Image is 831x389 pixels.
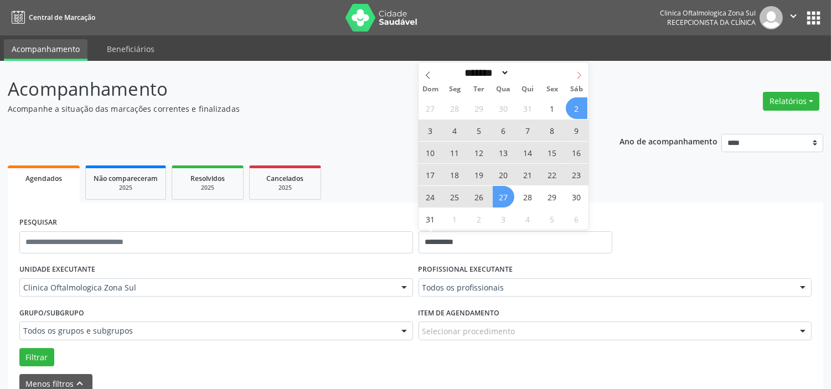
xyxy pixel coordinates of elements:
[492,86,516,93] span: Qua
[420,97,441,119] span: Julho 27, 2025
[443,86,467,93] span: Seg
[29,13,95,22] span: Central de Marcação
[468,208,490,230] span: Setembro 2, 2025
[257,184,313,192] div: 2025
[444,208,466,230] span: Setembro 1, 2025
[444,97,466,119] span: Julho 28, 2025
[620,134,718,148] p: Ano de acompanhamento
[493,142,514,163] span: Agosto 13, 2025
[190,174,225,183] span: Resolvidos
[541,142,563,163] span: Agosto 15, 2025
[8,8,95,27] a: Central de Marcação
[4,39,87,61] a: Acompanhamento
[493,164,514,185] span: Agosto 20, 2025
[517,142,539,163] span: Agosto 14, 2025
[493,120,514,141] span: Agosto 6, 2025
[763,92,819,111] button: Relatórios
[515,86,540,93] span: Qui
[517,186,539,208] span: Agosto 28, 2025
[19,261,95,278] label: UNIDADE EXECUTANTE
[566,208,587,230] span: Setembro 6, 2025
[760,6,783,29] img: img
[23,325,390,336] span: Todos os grupos e subgrupos
[19,304,84,321] label: Grupo/Subgrupo
[541,97,563,119] span: Agosto 1, 2025
[493,97,514,119] span: Julho 30, 2025
[517,120,539,141] span: Agosto 7, 2025
[19,348,54,367] button: Filtrar
[517,97,539,119] span: Julho 31, 2025
[517,164,539,185] span: Agosto 21, 2025
[541,164,563,185] span: Agosto 22, 2025
[420,164,441,185] span: Agosto 17, 2025
[660,8,756,18] div: Clinica Oftalmologica Zona Sul
[419,304,500,321] label: Item de agendamento
[468,120,490,141] span: Agosto 5, 2025
[419,86,443,93] span: Dom
[94,184,158,192] div: 2025
[23,282,390,293] span: Clinica Oftalmologica Zona Sul
[566,186,587,208] span: Agosto 30, 2025
[564,86,589,93] span: Sáb
[493,186,514,208] span: Agosto 27, 2025
[420,186,441,208] span: Agosto 24, 2025
[444,164,466,185] span: Agosto 18, 2025
[787,10,799,22] i: 
[493,208,514,230] span: Setembro 3, 2025
[804,8,823,28] button: apps
[444,186,466,208] span: Agosto 25, 2025
[468,186,490,208] span: Agosto 26, 2025
[566,164,587,185] span: Agosto 23, 2025
[667,18,756,27] span: Recepcionista da clínica
[566,120,587,141] span: Agosto 9, 2025
[566,142,587,163] span: Agosto 16, 2025
[420,120,441,141] span: Agosto 3, 2025
[541,186,563,208] span: Agosto 29, 2025
[468,142,490,163] span: Agosto 12, 2025
[420,208,441,230] span: Agosto 31, 2025
[444,142,466,163] span: Agosto 11, 2025
[180,184,235,192] div: 2025
[468,97,490,119] span: Julho 29, 2025
[267,174,304,183] span: Cancelados
[541,120,563,141] span: Agosto 8, 2025
[566,97,587,119] span: Agosto 2, 2025
[468,164,490,185] span: Agosto 19, 2025
[509,67,546,79] input: Year
[422,282,789,293] span: Todos os profissionais
[19,214,57,231] label: PESQUISAR
[517,208,539,230] span: Setembro 4, 2025
[8,75,579,103] p: Acompanhamento
[94,174,158,183] span: Não compareceram
[540,86,564,93] span: Sex
[422,325,515,337] span: Selecionar procedimento
[541,208,563,230] span: Setembro 5, 2025
[783,6,804,29] button: 
[25,174,62,183] span: Agendados
[444,120,466,141] span: Agosto 4, 2025
[467,86,492,93] span: Ter
[420,142,441,163] span: Agosto 10, 2025
[461,67,510,79] select: Month
[99,39,162,59] a: Beneficiários
[419,261,513,278] label: PROFISSIONAL EXECUTANTE
[8,103,579,115] p: Acompanhe a situação das marcações correntes e finalizadas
